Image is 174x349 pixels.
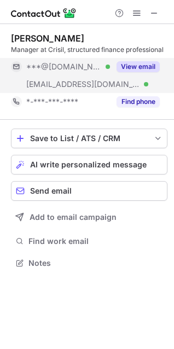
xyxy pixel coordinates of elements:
span: AI write personalized message [30,160,147,169]
div: Manager at Crisil, structured finance professional [11,45,167,55]
span: [EMAIL_ADDRESS][DOMAIN_NAME] [26,79,140,89]
div: [PERSON_NAME] [11,33,84,44]
button: Notes [11,255,167,271]
span: Find work email [28,236,163,246]
button: Send email [11,181,167,201]
button: Reveal Button [117,96,160,107]
button: save-profile-one-click [11,129,167,148]
button: Add to email campaign [11,207,167,227]
span: Notes [28,258,163,268]
button: Find work email [11,234,167,249]
span: Send email [30,187,72,195]
img: ContactOut v5.3.10 [11,7,77,20]
span: ***@[DOMAIN_NAME] [26,62,102,72]
button: Reveal Button [117,61,160,72]
div: Save to List / ATS / CRM [30,134,148,143]
button: AI write personalized message [11,155,167,174]
span: Add to email campaign [30,213,117,222]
